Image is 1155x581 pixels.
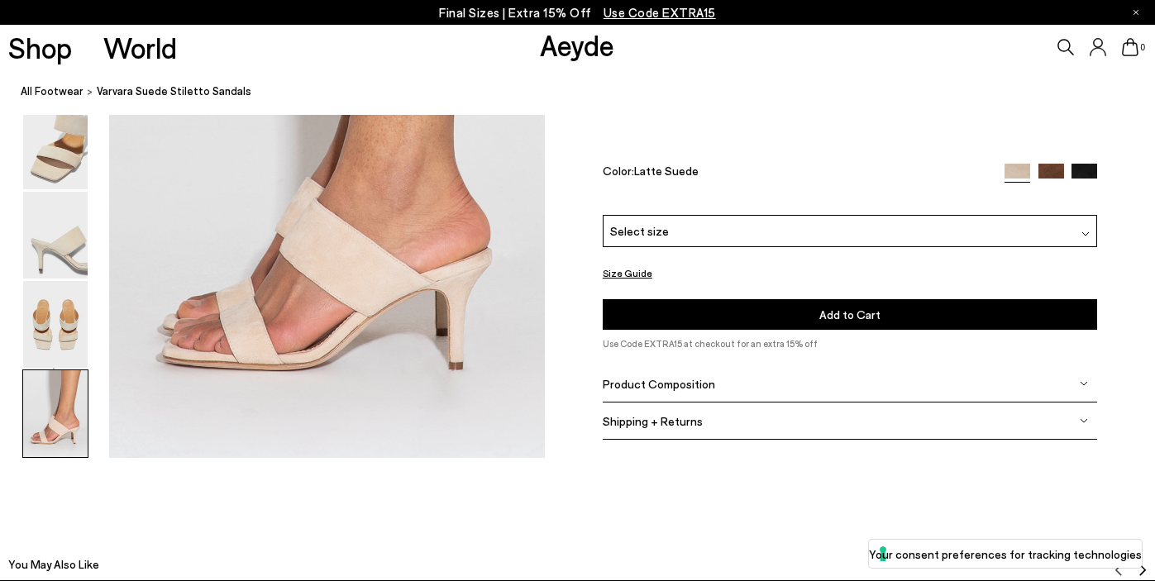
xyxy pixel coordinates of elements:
a: Shop [8,33,72,62]
span: Add to Cart [819,308,881,322]
p: Final Sizes | Extra 15% Off [439,2,716,23]
span: Select size [610,222,669,240]
span: Navigate to /collections/ss25-final-sizes [604,5,716,20]
h2: You May Also Like [8,556,99,573]
img: svg%3E [1080,380,1088,388]
p: Use Code EXTRA15 at checkout for an extra 15% off [603,337,1097,352]
img: Varvara Suede Stiletto Sandals - Image 5 [23,281,88,368]
img: Varvara Suede Stiletto Sandals - Image 4 [23,192,88,279]
img: svg%3E [1136,564,1149,577]
span: Varvara Suede Stiletto Sandals [97,83,251,100]
img: svg%3E [1080,417,1088,426]
img: svg%3E [1112,564,1125,577]
button: Next slide [1136,552,1149,577]
img: Varvara Suede Stiletto Sandals - Image 3 [23,102,88,189]
span: 0 [1138,43,1147,52]
img: Varvara Suede Stiletto Sandals - Image 6 [23,370,88,457]
label: Your consent preferences for tracking technologies [869,545,1142,563]
div: Color: [603,164,989,183]
span: Latte Suede [634,164,699,178]
span: Product Composition [603,377,715,391]
a: Aeyde [540,27,614,62]
button: Add to Cart [603,300,1097,331]
button: Your consent preferences for tracking technologies [869,540,1142,568]
a: World [103,33,177,62]
img: svg%3E [1081,230,1090,238]
button: Size Guide [603,263,652,283]
a: 0 [1122,38,1138,56]
nav: breadcrumb [21,69,1155,115]
a: All Footwear [21,83,84,100]
span: Shipping + Returns [603,414,703,428]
